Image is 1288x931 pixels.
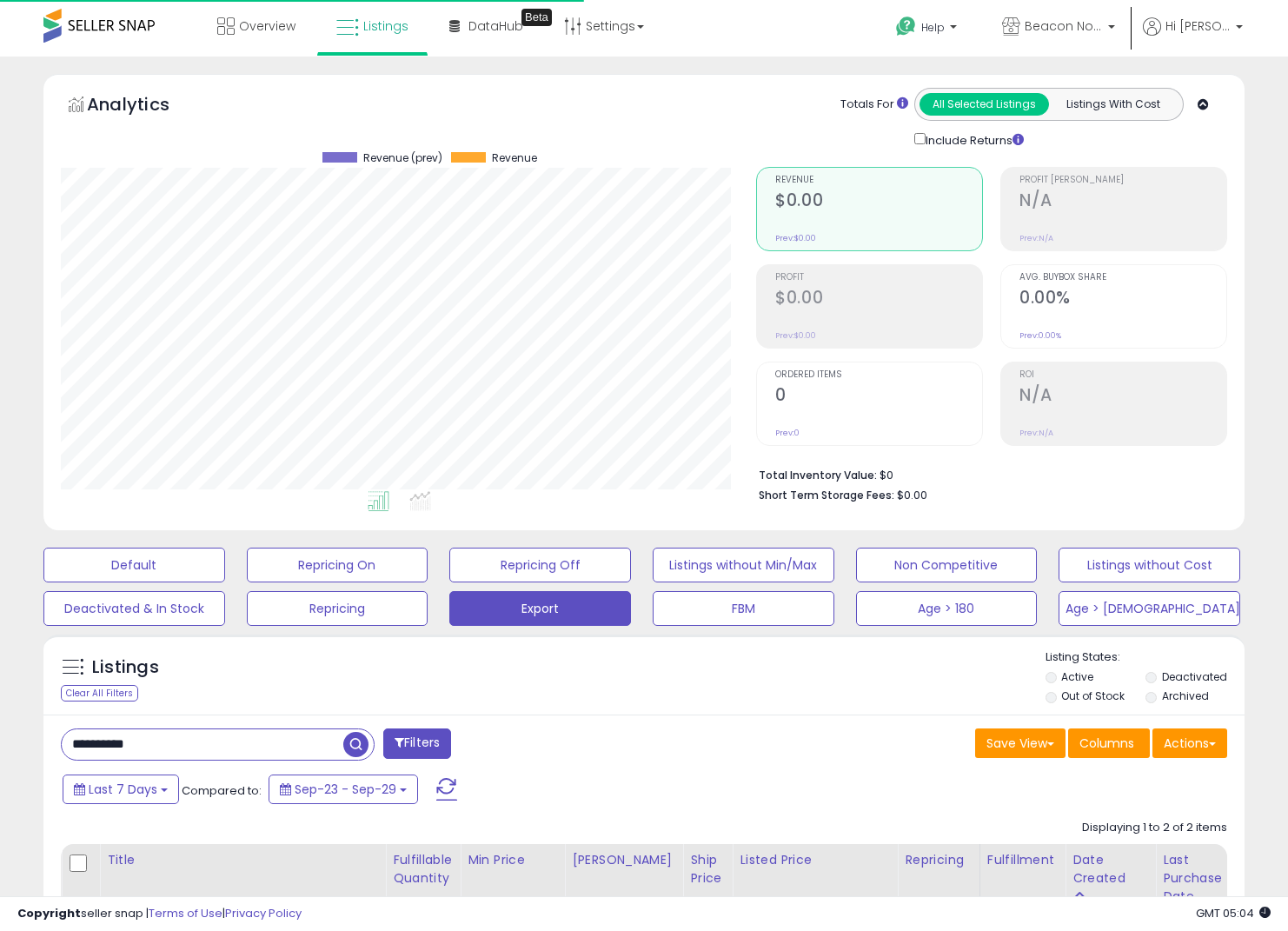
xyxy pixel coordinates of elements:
span: 2025-10-8 05:04 GMT [1196,905,1271,921]
div: Listed Price [740,851,890,869]
span: Overview [239,17,295,35]
div: [PERSON_NAME] [572,851,675,869]
h2: $0.00 [775,190,982,214]
a: Privacy Policy [225,905,302,921]
span: Compared to: [182,782,262,799]
div: Last Purchase Date (GMT) [1163,851,1226,924]
div: Fulfillable Quantity [393,851,453,888]
span: Avg. Buybox Share [1019,273,1226,283]
span: ROI [1019,370,1226,380]
h2: N/A [1019,190,1226,214]
p: Listing States: [1046,649,1245,666]
button: Last 7 Days [63,775,179,804]
b: Total Inventory Value: [759,468,877,482]
button: Age > 180 [856,591,1038,626]
div: Min Price [468,851,557,869]
label: Active [1061,669,1093,684]
small: Prev: $0.00 [775,330,816,341]
div: seller snap | | [17,906,302,922]
button: FBM [653,591,834,626]
div: Title [107,851,378,869]
span: $0.00 [897,487,927,503]
span: Help [921,20,945,35]
a: Hi [PERSON_NAME] [1143,17,1243,57]
span: Profit [775,273,982,283]
small: Prev: N/A [1019,233,1053,243]
button: Sep-23 - Sep-29 [269,775,418,804]
h5: Listings [92,655,159,680]
small: Prev: 0.00% [1019,330,1061,341]
button: Listings without Min/Max [653,548,834,582]
button: Listings without Cost [1059,548,1240,582]
div: Tooltip anchor [521,9,552,26]
small: Prev: 0 [775,428,800,438]
h2: 0.00% [1019,288,1226,311]
button: Columns [1068,728,1150,758]
strong: Copyright [17,905,81,921]
button: Save View [975,728,1066,758]
button: Listings With Cost [1048,93,1178,116]
div: Totals For [840,96,908,113]
span: Revenue [775,176,982,185]
i: Get Help [895,16,917,37]
h2: $0.00 [775,288,982,311]
li: $0 [759,463,1214,484]
button: Default [43,548,225,582]
button: All Selected Listings [920,93,1049,116]
span: DataHub [468,17,523,35]
button: Repricing [247,591,428,626]
span: Sep-23 - Sep-29 [295,781,396,798]
small: Prev: N/A [1019,428,1053,438]
div: Clear All Filters [61,685,138,702]
span: Beacon North [1025,17,1103,35]
h5: Analytics [87,92,203,121]
button: Age > [DEMOGRAPHIC_DATA] [1059,591,1240,626]
small: Prev: $0.00 [775,233,816,243]
button: Non Competitive [856,548,1038,582]
div: Date Created [1072,851,1148,888]
label: Out of Stock [1061,688,1125,703]
button: Repricing Off [449,548,631,582]
button: Filters [383,728,451,759]
a: Help [882,3,974,57]
span: Revenue (prev) [363,152,442,164]
button: Repricing On [247,548,428,582]
span: Listings [363,17,408,35]
span: Columns [1079,735,1134,752]
h2: N/A [1019,385,1226,409]
a: Terms of Use [149,905,222,921]
span: Hi [PERSON_NAME] [1165,17,1231,35]
div: Fulfillment [987,851,1058,869]
div: Include Returns [901,130,1045,150]
button: Deactivated & In Stock [43,591,225,626]
button: Export [449,591,631,626]
div: Ship Price [690,851,725,888]
button: Actions [1152,728,1227,758]
h2: 0 [775,385,982,409]
div: Displaying 1 to 2 of 2 items [1082,820,1227,836]
span: Profit [PERSON_NAME] [1019,176,1226,185]
span: Revenue [492,152,537,164]
div: Repricing [905,851,972,869]
label: Archived [1162,688,1209,703]
b: Short Term Storage Fees: [759,488,894,502]
span: Last 7 Days [89,781,157,798]
label: Deactivated [1162,669,1227,684]
span: Ordered Items [775,370,982,380]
